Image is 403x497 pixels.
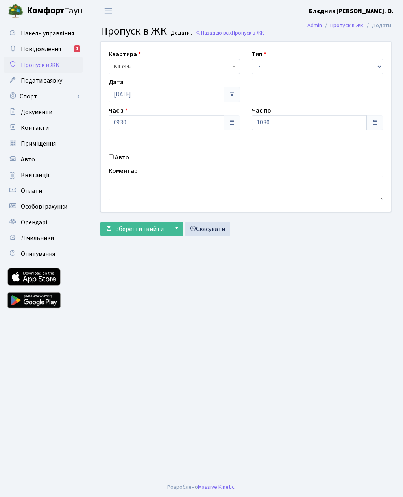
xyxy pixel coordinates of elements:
[27,4,65,17] b: Комфорт
[21,249,55,258] span: Опитування
[296,17,403,34] nav: breadcrumb
[4,57,83,73] a: Пропуск в ЖК
[21,45,61,54] span: Повідомлення
[21,202,67,211] span: Особові рахунки
[4,136,83,152] a: Приміщення
[252,106,271,115] label: Час по
[21,218,47,227] span: Орендарі
[109,78,124,87] label: Дата
[4,73,83,89] a: Подати заявку
[21,29,74,38] span: Панель управління
[232,29,264,37] span: Пропуск в ЖК
[185,222,230,236] a: Скасувати
[4,183,83,199] a: Оплати
[109,50,141,59] label: Квартира
[115,225,164,233] span: Зберегти і вийти
[114,63,124,70] b: КТ7
[167,483,236,491] div: Розроблено .
[21,76,62,85] span: Подати заявку
[27,4,83,18] span: Таун
[21,139,56,148] span: Приміщення
[4,199,83,214] a: Особові рахунки
[98,4,118,17] button: Переключити навігацію
[196,29,264,37] a: Назад до всіхПропуск в ЖК
[4,26,83,41] a: Панель управління
[307,21,322,30] a: Admin
[21,234,54,242] span: Лічильники
[114,63,230,70] span: <b>КТ7</b>&nbsp;&nbsp;&nbsp;442
[100,23,167,39] span: Пропуск в ЖК
[21,187,42,195] span: Оплати
[4,246,83,262] a: Опитування
[309,7,394,15] b: Блєдних [PERSON_NAME]. О.
[109,106,128,115] label: Час з
[21,155,35,164] span: Авто
[4,104,83,120] a: Документи
[21,171,50,179] span: Квитанції
[109,59,240,74] span: <b>КТ7</b>&nbsp;&nbsp;&nbsp;442
[4,152,83,167] a: Авто
[4,41,83,57] a: Повідомлення1
[4,89,83,104] a: Спорт
[74,45,80,52] div: 1
[198,483,235,491] a: Massive Kinetic
[330,21,364,30] a: Пропуск в ЖК
[4,214,83,230] a: Орендарі
[364,21,391,30] li: Додати
[21,61,59,69] span: Пропуск в ЖК
[21,124,49,132] span: Контакти
[252,50,266,59] label: Тип
[109,166,138,176] label: Коментар
[4,230,83,246] a: Лічильники
[4,120,83,136] a: Контакти
[8,3,24,19] img: logo.png
[100,222,169,236] button: Зберегти і вийти
[21,108,52,116] span: Документи
[309,6,394,16] a: Блєдних [PERSON_NAME]. О.
[115,153,129,162] label: Авто
[169,30,192,37] small: Додати .
[4,167,83,183] a: Квитанції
